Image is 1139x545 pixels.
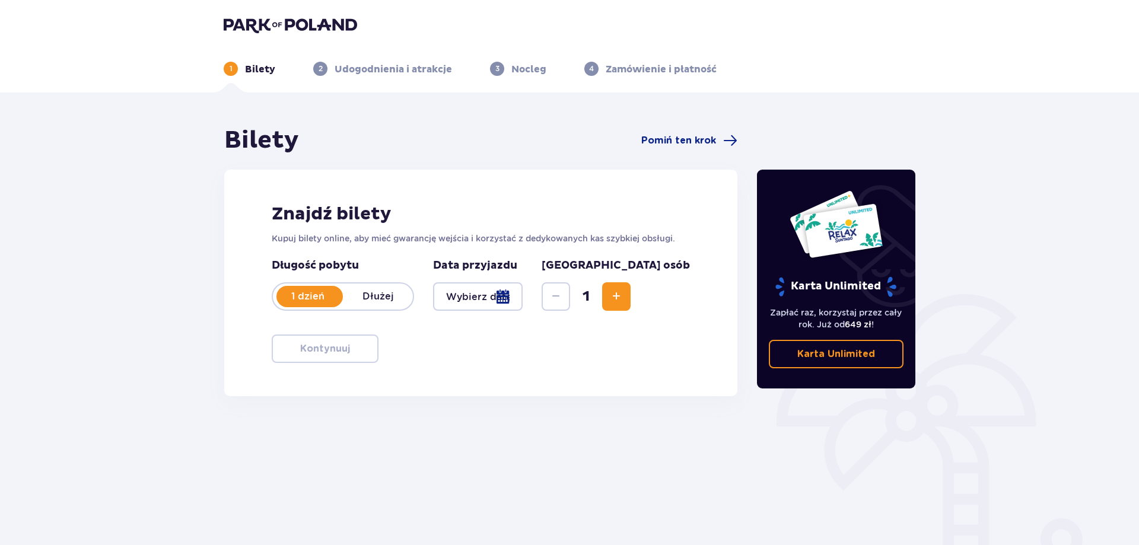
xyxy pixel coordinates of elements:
p: 4 [589,63,594,74]
p: Data przyjazdu [433,259,517,273]
img: Park of Poland logo [224,17,357,33]
p: Zapłać raz, korzystaj przez cały rok. Już od ! [769,307,904,330]
p: Dłużej [343,290,413,303]
p: Zamówienie i płatność [606,63,717,76]
a: Pomiń ten krok [641,133,737,148]
p: Karta Unlimited [774,276,898,297]
p: Kontynuuj [300,342,350,355]
p: 3 [495,63,499,74]
p: [GEOGRAPHIC_DATA] osób [542,259,690,273]
span: 649 zł [845,320,871,329]
p: 1 dzień [273,290,343,303]
p: Kupuj bilety online, aby mieć gwarancję wejścia i korzystać z dedykowanych kas szybkiej obsługi. [272,232,690,244]
span: 1 [572,288,600,305]
a: Karta Unlimited [769,340,904,368]
p: Nocleg [511,63,546,76]
p: Udogodnienia i atrakcje [335,63,452,76]
img: Dwie karty całoroczne do Suntago z napisem 'UNLIMITED RELAX', na białym tle z tropikalnymi liśćmi... [789,190,883,259]
p: Karta Unlimited [797,348,875,361]
p: Bilety [245,63,275,76]
button: Kontynuuj [272,334,378,363]
div: 4Zamówienie i płatność [584,62,717,76]
h1: Bilety [224,126,299,155]
button: Zmniejsz [542,282,570,311]
div: 1Bilety [224,62,275,76]
div: 3Nocleg [490,62,546,76]
p: Długość pobytu [272,259,414,273]
div: 2Udogodnienia i atrakcje [313,62,452,76]
h2: Znajdź bilety [272,203,690,225]
p: 2 [319,63,323,74]
button: Zwiększ [602,282,631,311]
p: 1 [230,63,233,74]
span: Pomiń ten krok [641,134,716,147]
